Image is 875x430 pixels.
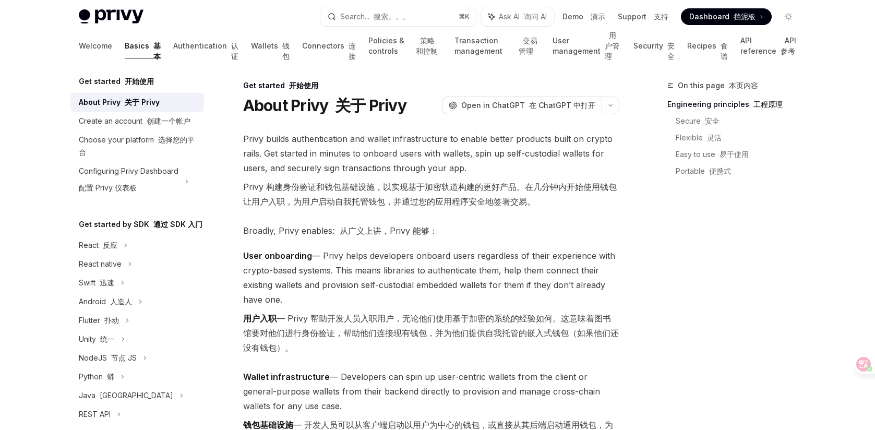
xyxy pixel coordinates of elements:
[667,96,805,113] a: Engineering principles 工程原理
[103,241,117,249] font: 反应
[416,36,438,55] font: 策略和控制
[302,33,356,58] a: Connectors 连接
[79,218,202,231] h5: Get started by SDK
[553,33,621,58] a: User management 用户管理
[147,116,190,125] font: 创建一个帐户
[173,33,238,58] a: Authentication 认证
[125,77,154,86] font: 开始使用
[687,33,728,58] a: Recipes 食谱
[125,33,161,58] a: Basics 基本
[678,79,758,92] span: On this page
[70,93,204,112] a: About Privy 关于 Privy
[79,183,137,192] font: 配置 Privy 仪表板
[667,41,675,61] font: 安全
[676,129,805,146] a: Flexible 灵活
[729,81,758,90] font: 本页内容
[605,31,619,61] font: 用户管理
[79,75,154,88] h5: Get started
[368,33,442,58] a: Policies & controls 策略和控制
[79,295,132,308] div: Android
[79,165,178,198] div: Configuring Privy Dashboard
[79,115,190,127] div: Create an account
[70,130,204,162] a: Choose your platform 选择您的平台
[79,371,114,383] div: Python
[349,41,356,61] font: 连接
[79,134,198,159] div: Choose your platform
[100,335,115,343] font: 统一
[79,408,111,421] div: REST API
[781,36,796,55] font: API 参考
[720,150,749,159] font: 易于使用
[562,11,605,22] a: Demo 演示
[442,97,602,114] button: Open in ChatGPT 在 ChatGPT 中打开
[454,33,541,58] a: Transaction management 交易管理
[79,239,117,252] div: React
[100,278,114,287] font: 迅速
[243,313,277,324] strong: 用户入职
[243,313,619,353] font: — Privy 帮助开发人员入职用户，无论他们使用基于加密的系统的经验如何。这意味着图书馆要对他们进行身份验证，帮助他们连接现有钱包，并为他们提供自我托管的嵌入式钱包（如果他们还没有钱包）。
[243,248,619,359] span: — Privy helps developers onboard users regardless of their experience with crypto-based systems. ...
[231,41,238,61] font: 认证
[79,352,137,364] div: NodeJS
[79,314,119,327] div: Flutter
[153,41,161,61] font: 基本
[481,7,554,26] button: Ask AI 询问 AI
[529,101,595,110] font: 在 ChatGPT 中打开
[633,33,675,58] a: Security 安全
[243,372,330,382] strong: Wallet infrastructure
[681,8,772,25] a: Dashboard 挡泥板
[709,166,731,175] font: 便携式
[780,8,797,25] button: Toggle dark mode
[243,223,619,238] span: Broadly, Privy enables:
[110,297,132,306] font: 人造人
[125,98,160,106] font: 关于 Privy
[79,277,114,289] div: Swift
[243,96,406,115] h1: About Privy
[340,225,438,236] font: 从广义上讲，Privy 能够：
[70,112,204,130] a: Create an account 创建一个帐户
[111,353,137,362] font: 节点 JS
[689,11,756,22] span: Dashboard
[79,258,122,270] div: React native
[591,12,605,21] font: 演示
[676,113,805,129] a: Secure 安全
[79,96,160,109] div: About Privy
[104,316,119,325] font: 扑动
[243,132,619,213] span: Privy builds authentication and wallet infrastructure to enable better products built on crypto r...
[79,389,173,402] div: Java
[374,12,410,21] font: 搜索。。。
[676,146,805,163] a: Easy to use 易于使用
[705,116,720,125] font: 安全
[79,9,143,24] img: light logo
[734,12,756,21] font: 挡泥板
[320,7,476,26] button: Search... 搜索。。。⌘K
[740,33,797,58] a: API reference API 参考
[79,33,112,58] a: Welcome
[753,100,783,109] font: 工程原理
[654,12,668,21] font: 支持
[107,372,114,381] font: 蟒
[676,163,805,180] a: Portable 便携式
[618,11,668,22] a: Support 支持
[721,41,728,61] font: 食谱
[153,220,202,229] font: 通过 SDK 入门
[340,10,410,23] div: Search...
[243,182,617,207] font: Privy 构建身份验证和钱包基础设施，以实现基于加密轨道构建的更好产品。在几分钟内开始使用钱包让用户入职，为用户启动自我托管钱包，并通过您的应用程序安全地签署交易。
[461,100,595,111] span: Open in ChatGPT
[519,36,537,55] font: 交易管理
[243,250,312,261] strong: User onboarding
[79,333,115,345] div: Unity
[251,33,290,58] a: Wallets 钱包
[289,81,318,90] font: 开始使用
[707,133,722,142] font: 灵活
[100,391,173,400] font: [GEOGRAPHIC_DATA]
[499,11,547,22] span: Ask AI
[459,13,470,21] span: ⌘ K
[335,96,406,115] font: 关于 Privy
[524,12,547,21] font: 询问 AI
[243,420,293,430] strong: 钱包基础设施
[282,41,290,61] font: 钱包
[243,80,619,91] div: Get started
